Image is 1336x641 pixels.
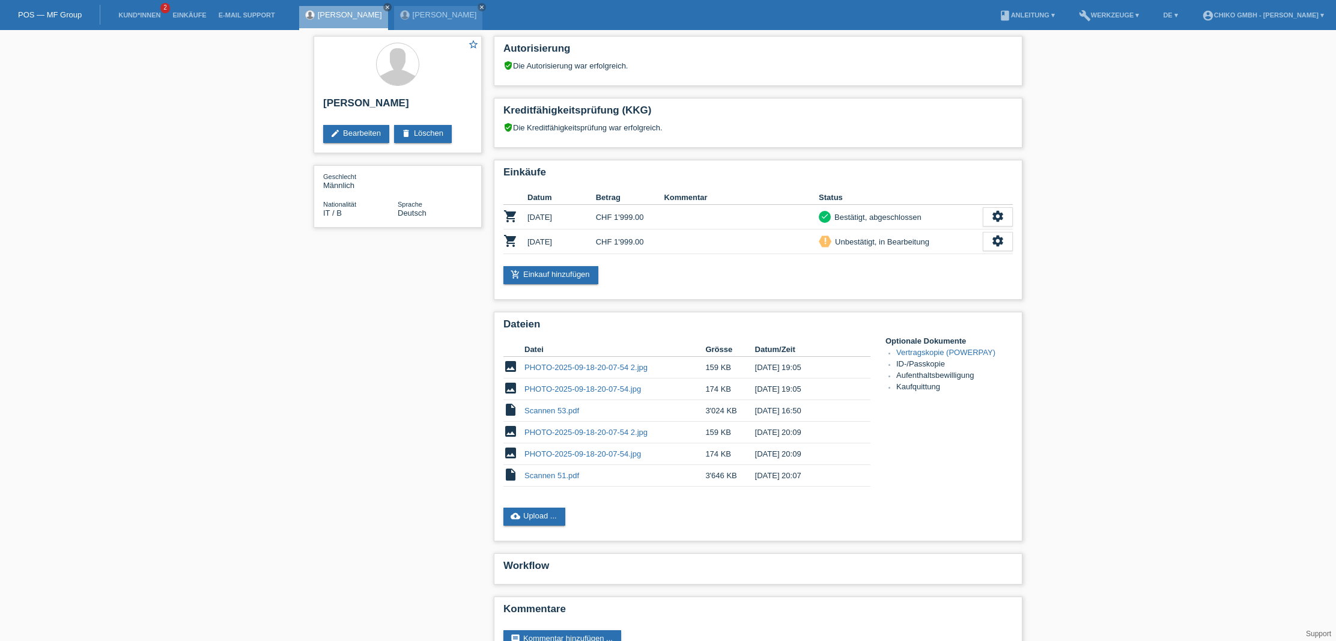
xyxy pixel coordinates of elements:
a: Scannen 51.pdf [524,471,579,480]
i: edit [330,129,340,138]
i: image [503,359,518,374]
a: add_shopping_cartEinkauf hinzufügen [503,266,598,284]
td: [DATE] 20:07 [755,465,854,487]
i: verified_user [503,61,513,70]
a: Support [1306,630,1331,638]
i: image [503,424,518,439]
i: cloud_upload [511,511,520,521]
span: 2 [160,3,170,13]
div: Die Autorisierung war erfolgreich. [503,61,1013,70]
th: Grösse [705,342,755,357]
span: Geschlecht [323,173,356,180]
h2: Kreditfähigkeitsprüfung (KKG) [503,105,1013,123]
i: POSP00027720 [503,209,518,223]
td: 3'024 KB [705,400,755,422]
i: insert_drive_file [503,403,518,417]
i: add_shopping_cart [511,270,520,279]
a: [PERSON_NAME] [413,10,477,19]
a: buildWerkzeuge ▾ [1073,11,1146,19]
a: POS — MF Group [18,10,82,19]
i: delete [401,129,411,138]
li: Kaufquittung [896,382,1013,393]
a: star_border [468,39,479,52]
div: Die Kreditfähigkeitsprüfung war erfolgreich. [503,123,1013,141]
i: book [999,10,1011,22]
i: account_circle [1202,10,1214,22]
td: CHF 1'999.00 [596,205,664,229]
i: verified_user [503,123,513,132]
i: insert_drive_file [503,467,518,482]
td: [DATE] 16:50 [755,400,854,422]
i: star_border [468,39,479,50]
th: Betrag [596,190,664,205]
h2: [PERSON_NAME] [323,97,472,115]
a: PHOTO-2025-09-18-20-07-54 2.jpg [524,428,648,437]
th: Datum [527,190,596,205]
a: cloud_uploadUpload ... [503,508,565,526]
i: check [821,212,829,220]
a: close [383,3,392,11]
span: Nationalität [323,201,356,208]
td: 3'646 KB [705,465,755,487]
td: [DATE] [527,205,596,229]
a: DE ▾ [1157,11,1183,19]
a: PHOTO-2025-09-18-20-07-54.jpg [524,449,641,458]
span: Italien / B / 01.11.2019 [323,208,342,217]
a: account_circleChiko GmbH - [PERSON_NAME] ▾ [1196,11,1330,19]
a: Kund*innen [112,11,166,19]
td: CHF 1'999.00 [596,229,664,254]
th: Status [819,190,983,205]
h2: Dateien [503,318,1013,336]
td: [DATE] 19:05 [755,378,854,400]
li: ID-/Passkopie [896,359,1013,371]
h2: Einkäufe [503,166,1013,184]
span: Deutsch [398,208,427,217]
th: Kommentar [664,190,819,205]
i: image [503,446,518,460]
td: [DATE] [527,229,596,254]
i: image [503,381,518,395]
a: Scannen 53.pdf [524,406,579,415]
h2: Kommentare [503,603,1013,621]
i: close [384,4,390,10]
a: close [478,3,486,11]
td: 159 KB [705,422,755,443]
a: E-Mail Support [213,11,281,19]
li: Aufenthaltsbewilligung [896,371,1013,382]
i: POSP00027945 [503,234,518,248]
td: 159 KB [705,357,755,378]
td: [DATE] 20:09 [755,422,854,443]
th: Datei [524,342,705,357]
i: settings [991,234,1004,248]
a: deleteLöschen [394,125,452,143]
th: Datum/Zeit [755,342,854,357]
a: bookAnleitung ▾ [993,11,1061,19]
i: close [479,4,485,10]
h2: Autorisierung [503,43,1013,61]
a: PHOTO-2025-09-18-20-07-54 2.jpg [524,363,648,372]
td: 174 KB [705,443,755,465]
span: Sprache [398,201,422,208]
td: [DATE] 20:09 [755,443,854,465]
h2: Workflow [503,560,1013,578]
i: build [1079,10,1091,22]
a: Einkäufe [166,11,212,19]
div: Männlich [323,172,398,190]
td: 174 KB [705,378,755,400]
div: Bestätigt, abgeschlossen [831,211,922,223]
a: Vertragskopie (POWERPAY) [896,348,995,357]
i: settings [991,210,1004,223]
i: priority_high [821,237,830,245]
h4: Optionale Dokumente [885,336,1013,345]
a: editBearbeiten [323,125,389,143]
td: [DATE] 19:05 [755,357,854,378]
div: Unbestätigt, in Bearbeitung [831,235,929,248]
a: PHOTO-2025-09-18-20-07-54.jpg [524,384,641,393]
a: [PERSON_NAME] [318,10,382,19]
